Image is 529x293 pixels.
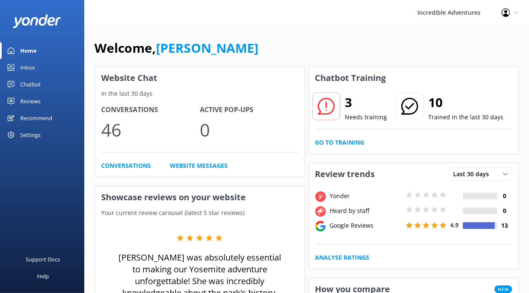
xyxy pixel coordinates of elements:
[497,221,512,230] h4: 13
[95,67,305,89] h3: Website Chat
[345,113,387,122] p: Needs training
[20,76,41,93] div: Chatbot
[315,253,370,262] a: Analyse Ratings
[101,161,151,170] a: Conversations
[315,138,365,147] a: Go to Training
[156,39,258,56] a: [PERSON_NAME]
[328,206,404,215] div: Heard by staff
[37,268,49,285] div: Help
[497,191,512,201] h4: 0
[20,110,52,126] div: Recommend
[95,89,305,98] p: In the last 30 days
[170,161,228,170] a: Website Messages
[200,105,298,116] h4: Active Pop-ups
[101,116,200,144] p: 46
[20,59,35,76] div: Inbox
[95,186,305,208] h3: Showcase reviews on your website
[328,221,404,230] div: Google Reviews
[26,251,60,268] div: Support Docs
[453,169,494,179] span: Last 30 days
[309,67,392,89] h3: Chatbot Training
[20,126,40,143] div: Settings
[497,206,512,215] h4: 0
[345,92,387,113] h2: 3
[429,92,504,113] h2: 10
[101,105,200,116] h4: Conversations
[494,285,512,293] span: New
[20,93,40,110] div: Reviews
[309,163,381,185] h3: Review trends
[429,113,504,122] p: Trained in the last 30 days
[20,42,37,59] div: Home
[94,38,258,58] h1: Welcome,
[200,116,298,144] p: 0
[95,208,305,218] p: Your current review carousel (latest 5 star reviews)
[451,221,459,229] span: 4.9
[13,14,61,28] img: yonder-white-logo.png
[328,191,404,201] div: Yonder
